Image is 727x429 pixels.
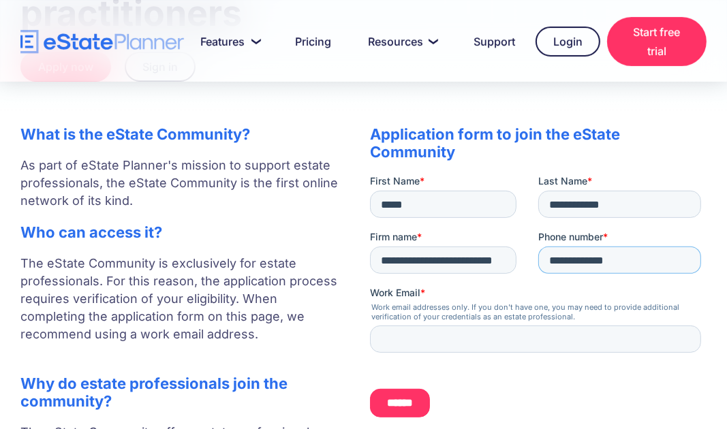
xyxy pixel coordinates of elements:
[20,375,343,410] h2: Why do estate professionals join the community?
[184,28,272,55] a: Features
[279,28,345,55] a: Pricing
[370,174,707,427] iframe: Form 0
[20,255,343,361] p: The eState Community is exclusively for estate professionals. For this reason, the application pr...
[458,28,529,55] a: Support
[20,157,343,210] p: As part of eState Planner's mission to support estate professionals, the eState Community is the ...
[20,125,343,143] h2: What is the eState Community?
[536,27,600,57] a: Login
[20,223,343,241] h2: Who can access it?
[352,28,451,55] a: Resources
[370,125,707,161] h2: Application form to join the eState Community
[607,17,707,66] a: Start free trial
[20,30,184,54] a: home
